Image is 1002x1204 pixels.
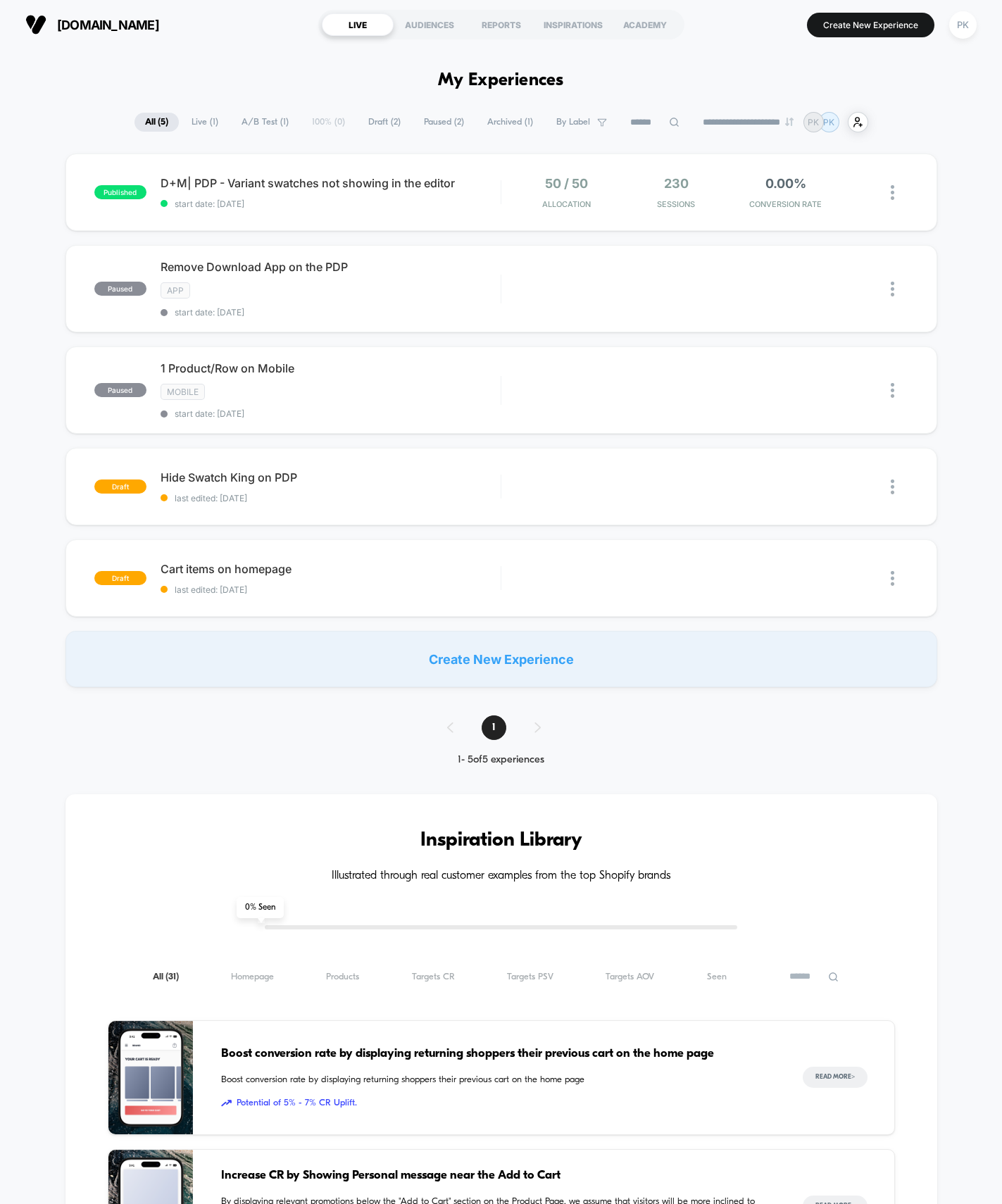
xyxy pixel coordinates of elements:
[161,562,501,576] span: Cart items on homepage
[161,361,501,375] span: 1 Product/Row on Mobile
[108,1021,193,1134] img: Boost conversion rate by displaying returning shoppers their previous cart on the home page
[664,176,689,191] span: 230
[231,972,274,982] span: Homepage
[221,1096,775,1110] span: Potential of 5% - 7% CR Uplift.
[358,113,411,132] span: Draft ( 2 )
[803,1067,868,1088] button: Read More>
[823,117,834,127] p: PK
[537,13,609,36] div: INSPIRATIONS
[239,127,273,161] button: Play, NEW DEMO 2025-VEED.mp4
[410,263,452,276] input: Volume
[765,176,806,191] span: 0.00%
[949,11,977,39] div: PK
[165,972,179,982] span: ( 31 )
[438,70,564,91] h1: My Experiences
[94,282,146,296] span: paused
[891,185,894,200] img: close
[785,118,794,126] img: end
[542,199,591,209] span: Allocation
[57,18,159,32] span: [DOMAIN_NAME]
[181,113,229,132] span: Live ( 1 )
[891,571,894,586] img: close
[94,479,146,494] span: draft
[161,176,501,190] span: D+M| PDP - Variant swatches not showing in the editor
[134,113,179,132] span: All ( 5 )
[11,239,503,252] input: Seek
[945,11,981,39] button: PK
[161,493,501,503] span: last edited: [DATE]
[350,261,382,277] div: Current time
[94,571,146,585] span: draft
[161,260,501,274] span: Remove Download App on the PDP
[891,383,894,398] img: close
[153,972,179,982] span: All
[482,715,506,740] span: 1
[161,282,190,299] span: App
[161,384,205,400] span: Mobile
[413,113,475,132] span: Paused ( 2 )
[237,897,284,918] span: 0 % Seen
[94,383,146,397] span: paused
[326,972,359,982] span: Products
[609,13,681,36] div: ACADEMY
[394,13,465,36] div: AUDIENCES
[108,870,895,883] h4: Illustrated through real customer examples from the top Shopify brands
[606,972,654,982] span: Targets AOV
[891,479,894,494] img: close
[21,13,163,36] button: [DOMAIN_NAME]
[7,258,30,280] button: Play, NEW DEMO 2025-VEED.mp4
[891,282,894,296] img: close
[221,1045,775,1063] span: Boost conversion rate by displaying returning shoppers their previous cart on the home page
[65,631,937,687] div: Create New Experience
[808,117,819,127] p: PK
[231,113,299,132] span: A/B Test ( 1 )
[507,972,553,982] span: Targets PSV
[161,470,501,484] span: Hide Swatch King on PDP
[707,972,727,982] span: Seen
[161,307,501,318] span: start date: [DATE]
[108,829,895,852] h3: Inspiration Library
[433,754,569,766] div: 1 - 5 of 5 experiences
[477,113,544,132] span: Archived ( 1 )
[807,13,934,37] button: Create New Experience
[161,584,501,595] span: last edited: [DATE]
[625,199,727,209] span: Sessions
[322,13,394,36] div: LIVE
[465,13,537,36] div: REPORTS
[556,117,590,127] span: By Label
[734,199,837,209] span: CONVERSION RATE
[161,408,501,419] span: start date: [DATE]
[221,1167,775,1185] span: Increase CR by Showing Personal message near the Add to Cart
[412,972,455,982] span: Targets CR
[545,176,588,191] span: 50 / 50
[161,199,501,209] span: start date: [DATE]
[221,1073,775,1087] span: Boost conversion rate by displaying returning shoppers their previous cart on the home page
[25,14,46,35] img: Visually logo
[94,185,146,199] span: published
